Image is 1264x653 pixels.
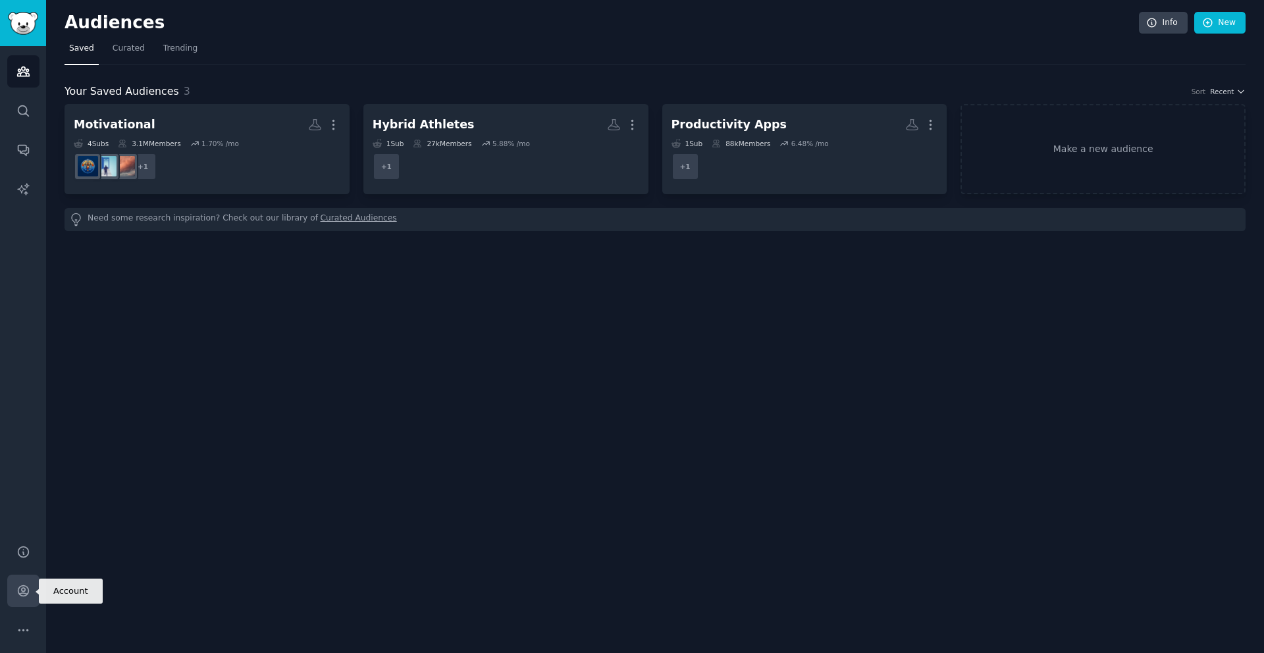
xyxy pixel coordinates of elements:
[115,156,135,176] img: selfimprovementday
[8,12,38,35] img: GummySearch logo
[65,84,179,100] span: Your Saved Audiences
[961,104,1246,194] a: Make a new audience
[373,153,400,180] div: + 1
[671,153,699,180] div: + 1
[113,43,145,55] span: Curated
[1139,12,1188,34] a: Info
[65,38,99,65] a: Saved
[96,156,117,176] img: motivation
[321,213,397,226] a: Curated Audiences
[184,85,190,97] span: 3
[118,139,180,148] div: 3.1M Members
[1192,87,1206,96] div: Sort
[1210,87,1234,96] span: Recent
[413,139,471,148] div: 27k Members
[492,139,530,148] div: 5.88 % /mo
[373,117,475,133] div: Hybrid Athletes
[74,117,155,133] div: Motivational
[163,43,197,55] span: Trending
[129,153,157,180] div: + 1
[712,139,770,148] div: 88k Members
[791,139,829,148] div: 6.48 % /mo
[65,13,1139,34] h2: Audiences
[74,139,109,148] div: 4 Sub s
[78,156,98,176] img: MotivationAndMindset
[363,104,648,194] a: Hybrid Athletes1Sub27kMembers5.88% /mo+1
[1210,87,1246,96] button: Recent
[201,139,239,148] div: 1.70 % /mo
[662,104,947,194] a: Productivity Apps1Sub88kMembers6.48% /mo+1
[671,139,703,148] div: 1 Sub
[1194,12,1246,34] a: New
[65,104,350,194] a: Motivational4Subs3.1MMembers1.70% /mo+1selfimprovementdaymotivationMotivationAndMindset
[65,208,1246,231] div: Need some research inspiration? Check out our library of
[69,43,94,55] span: Saved
[671,117,787,133] div: Productivity Apps
[159,38,202,65] a: Trending
[373,139,404,148] div: 1 Sub
[108,38,149,65] a: Curated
